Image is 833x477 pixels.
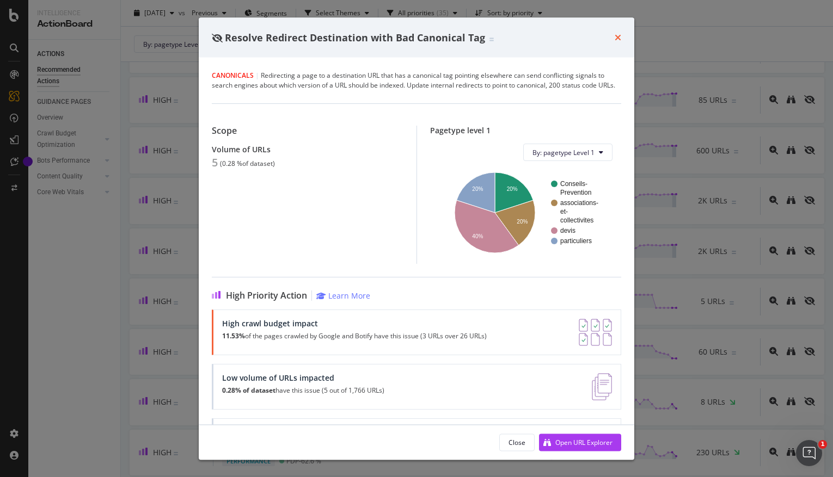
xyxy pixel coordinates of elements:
text: et- [560,208,568,215]
div: 5 [212,156,218,169]
div: Learn More [328,290,370,301]
p: of the pages crawled by Google and Botify have this issue (3 URLs over 26 URLs) [222,332,487,340]
div: eye-slash [212,33,223,42]
span: Resolve Redirect Destination with Bad Canonical Tag [225,30,485,44]
text: 20% [517,219,528,225]
text: particuliers [560,237,592,245]
div: Pagetype level 1 [430,126,622,135]
text: 20% [506,186,517,192]
img: AY0oso9MOvYAAAAASUVORK5CYII= [579,319,612,346]
text: 20% [472,186,483,192]
text: devis [560,227,575,234]
text: collectivites [560,216,593,224]
span: By: pagetype Level 1 [532,147,595,157]
div: High crawl budget impact [222,319,487,328]
div: Open URL Explorer [555,437,612,447]
text: Prevention [560,189,591,196]
span: | [255,71,259,80]
div: modal [199,17,634,460]
span: High Priority Action [226,290,307,301]
div: Redirecting a page to a destination URL that has a canonical tag pointing elsewhere can send conf... [212,71,621,90]
strong: 0.28% of dataset [222,386,275,395]
text: 40% [472,233,483,239]
svg: A chart. [439,170,609,255]
div: Close [509,437,525,447]
text: Conseils- [560,180,587,188]
button: By: pagetype Level 1 [523,144,612,161]
div: Scope [212,126,403,136]
button: Open URL Explorer [539,433,621,451]
span: 1 [818,440,827,449]
img: Equal [489,38,494,41]
div: times [615,30,621,45]
div: ( 0.28 % of dataset ) [220,160,275,168]
p: have this issue (5 out of 1,766 URLs) [222,387,384,394]
a: Learn More [316,290,370,301]
text: associations- [560,199,598,207]
iframe: Intercom live chat [796,440,822,466]
div: Low volume of URLs impacted [222,373,384,382]
strong: 11.53% [222,331,245,340]
div: Volume of URLs [212,145,403,154]
img: e5DMFwAAAABJRU5ErkJggg== [592,373,612,400]
button: Close [499,433,535,451]
span: Canonicals [212,71,254,80]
